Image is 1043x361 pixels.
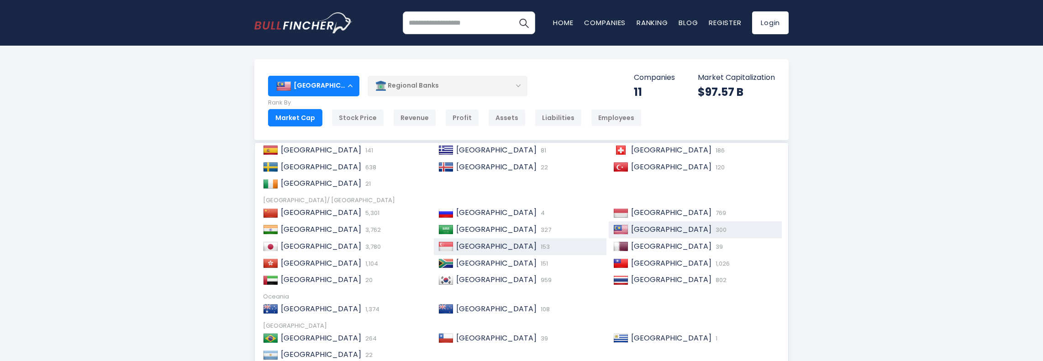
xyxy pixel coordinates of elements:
a: Register [709,18,741,27]
span: 769 [713,209,726,217]
span: 327 [538,225,551,234]
div: Stock Price [332,109,384,126]
span: [GEOGRAPHIC_DATA] [281,224,361,235]
span: [GEOGRAPHIC_DATA] [456,303,537,314]
span: [GEOGRAPHIC_DATA] [281,162,361,172]
span: 153 [538,242,550,251]
span: [GEOGRAPHIC_DATA] [456,145,537,155]
span: 1,104 [363,259,378,268]
span: [GEOGRAPHIC_DATA] [631,333,711,343]
a: Companies [584,18,626,27]
span: [GEOGRAPHIC_DATA] [281,258,361,268]
p: Market Capitalization [698,73,775,83]
div: [GEOGRAPHIC_DATA] [268,76,359,96]
span: 1 [713,334,717,343]
span: 1,026 [713,259,730,268]
span: 638 [363,163,376,172]
span: [GEOGRAPHIC_DATA] [281,303,361,314]
div: Assets [488,109,526,126]
p: Rank By [268,99,642,107]
span: [GEOGRAPHIC_DATA] [281,145,361,155]
span: 4 [538,209,545,217]
span: 1,374 [363,305,379,314]
span: 22 [538,163,548,172]
div: Liabilities [535,109,582,126]
span: 39 [538,334,548,343]
span: [GEOGRAPHIC_DATA] [631,241,711,251]
span: [GEOGRAPHIC_DATA] [631,145,711,155]
span: 959 [538,276,552,284]
button: Search [512,11,535,34]
span: 3,762 [363,225,381,234]
span: [GEOGRAPHIC_DATA] [281,178,361,188]
span: [GEOGRAPHIC_DATA] [281,274,361,285]
a: Ranking [637,18,668,27]
span: 264 [363,334,377,343]
span: 120 [713,163,725,172]
div: Regional Banks [368,75,527,96]
div: [GEOGRAPHIC_DATA]/ [GEOGRAPHIC_DATA] [263,197,780,204]
a: Login [752,11,789,34]
a: Go to homepage [254,12,353,33]
span: 141 [363,146,373,155]
span: [GEOGRAPHIC_DATA] [456,207,537,218]
div: Revenue [393,109,436,126]
span: [GEOGRAPHIC_DATA] [456,333,537,343]
span: 802 [713,276,727,284]
span: [GEOGRAPHIC_DATA] [456,274,537,285]
span: 21 [363,179,371,188]
span: 81 [538,146,546,155]
span: [GEOGRAPHIC_DATA] [281,333,361,343]
span: 5,301 [363,209,379,217]
span: [GEOGRAPHIC_DATA] [631,224,711,235]
span: [GEOGRAPHIC_DATA] [631,162,711,172]
span: [GEOGRAPHIC_DATA] [456,258,537,268]
img: bullfincher logo [254,12,353,33]
span: [GEOGRAPHIC_DATA] [281,207,361,218]
span: 151 [538,259,548,268]
span: [GEOGRAPHIC_DATA] [281,241,361,251]
span: 300 [713,225,727,234]
div: Employees [591,109,642,126]
div: $97.57 B [698,85,775,99]
span: [GEOGRAPHIC_DATA] [631,207,711,218]
div: 11 [634,85,675,99]
div: Oceania [263,293,780,301]
span: 108 [538,305,550,314]
span: 3,780 [363,242,381,251]
span: 186 [713,146,725,155]
span: 39 [713,242,723,251]
span: [GEOGRAPHIC_DATA] [456,241,537,251]
span: [GEOGRAPHIC_DATA] [631,274,711,285]
div: Profit [445,109,479,126]
span: [GEOGRAPHIC_DATA] [631,258,711,268]
div: [GEOGRAPHIC_DATA] [263,322,780,330]
p: Companies [634,73,675,83]
span: [GEOGRAPHIC_DATA] [456,162,537,172]
span: [GEOGRAPHIC_DATA] [456,224,537,235]
a: Home [553,18,573,27]
div: Market Cap [268,109,322,126]
span: [GEOGRAPHIC_DATA] [281,349,361,360]
a: Blog [679,18,698,27]
span: 20 [363,276,373,284]
span: 22 [363,351,373,359]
